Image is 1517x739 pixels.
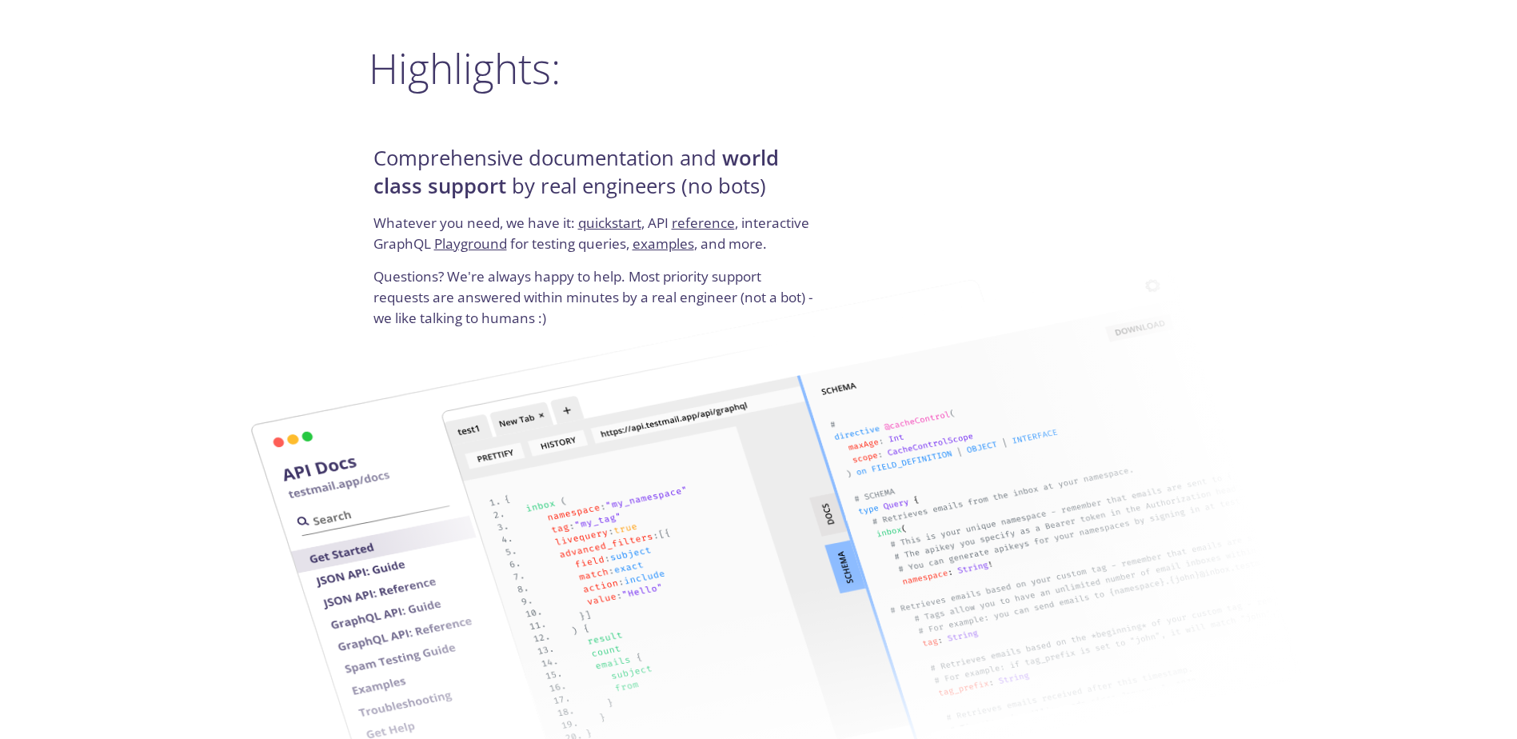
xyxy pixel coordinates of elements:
a: reference [672,214,735,232]
h2: Highlights: [369,44,1149,92]
p: Whatever you need, we have it: , API , interactive GraphQL for testing queries, , and more. [373,213,819,266]
a: Playground [434,234,507,253]
a: examples [633,234,694,253]
a: quickstart [578,214,641,232]
h4: Comprehensive documentation and by real engineers (no bots) [373,145,819,213]
strong: world class support [373,144,779,199]
p: Questions? We're always happy to help. Most priority support requests are answered within minutes... [373,266,819,328]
